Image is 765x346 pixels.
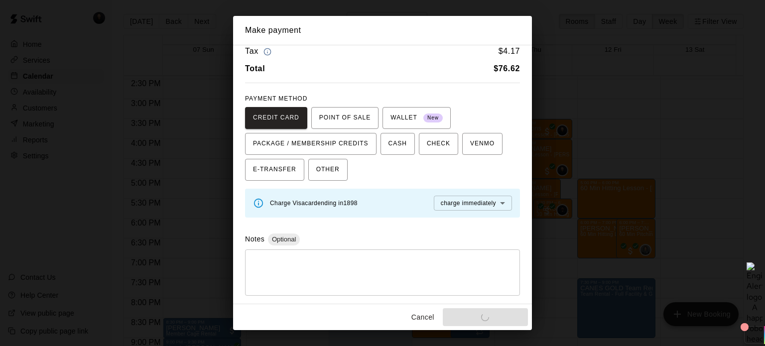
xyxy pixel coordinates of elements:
[245,159,304,181] button: E-TRANSFER
[245,64,265,73] b: Total
[245,107,307,129] button: CREDIT CARD
[311,107,379,129] button: POINT OF SALE
[470,136,495,152] span: VENMO
[382,107,451,129] button: WALLET New
[319,110,371,126] span: POINT OF SALE
[441,200,496,207] span: charge immediately
[388,136,407,152] span: CASH
[253,162,296,178] span: E-TRANSFER
[423,112,443,125] span: New
[253,136,369,152] span: PACKAGE / MEMBERSHIP CREDITS
[494,64,520,73] b: $ 76.62
[245,95,307,102] span: PAYMENT METHOD
[268,235,300,243] span: Optional
[407,308,439,327] button: Cancel
[245,133,377,155] button: PACKAGE / MEMBERSHIP CREDITS
[308,159,348,181] button: OTHER
[381,133,415,155] button: CASH
[270,200,358,207] span: Charge Visa card ending in 1898
[390,110,443,126] span: WALLET
[427,136,450,152] span: CHECK
[253,110,299,126] span: CREDIT CARD
[462,133,503,155] button: VENMO
[499,45,520,58] h6: $ 4.17
[316,162,340,178] span: OTHER
[245,235,264,243] label: Notes
[233,16,532,45] h2: Make payment
[245,45,274,58] h6: Tax
[419,133,458,155] button: CHECK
